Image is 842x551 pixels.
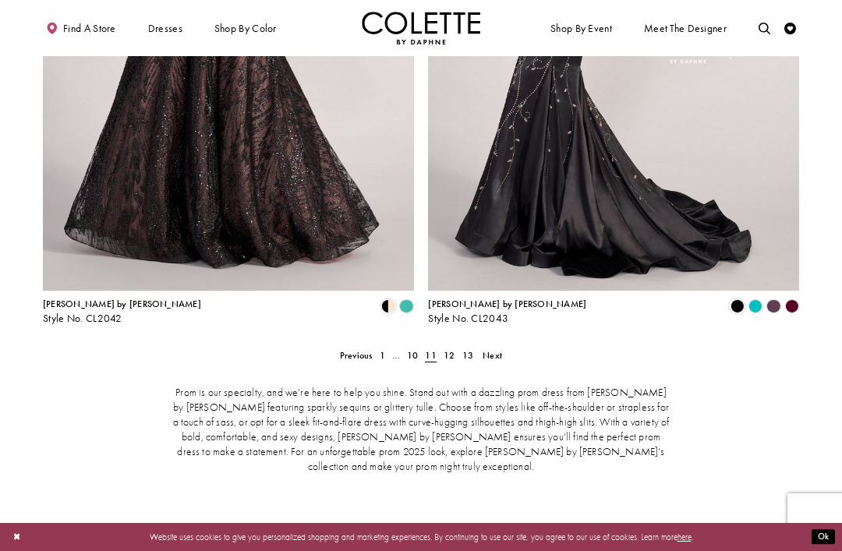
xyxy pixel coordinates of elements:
[458,347,477,364] a: 13
[755,12,773,44] a: Toggle search
[381,299,395,313] i: Black/Nude
[389,347,404,364] a: ...
[340,349,373,362] span: Previous
[677,532,692,542] a: here
[428,299,586,324] div: Colette by Daphne Style No. CL2043
[425,349,436,362] span: 11
[428,312,508,325] span: Style No. CL2043
[170,386,672,475] p: Prom is our specialty, and we’re here to help you shine. Stand out with a dazzling prom dress fro...
[63,23,116,34] span: Find a store
[547,12,614,44] span: Shop By Event
[785,299,799,313] i: Burgundy
[407,349,418,362] span: 10
[7,527,27,548] button: Close Dialog
[440,347,458,364] a: 12
[403,347,422,364] a: 10
[85,529,757,545] p: Website uses cookies to give you personalized shopping and marketing experiences. By continuing t...
[444,349,455,362] span: 12
[211,12,279,44] span: Shop by color
[376,347,388,364] a: 1
[392,349,400,362] span: ...
[641,12,730,44] a: Meet the designer
[380,349,385,362] span: 1
[336,347,376,364] a: Prev Page
[43,299,201,324] div: Colette by Daphne Style No. CL2042
[362,12,480,44] img: Colette by Daphne
[362,12,480,44] a: Visit Home Page
[462,349,473,362] span: 13
[148,23,182,34] span: Dresses
[479,347,506,364] a: Next Page
[43,298,201,310] span: [PERSON_NAME] by [PERSON_NAME]
[145,12,186,44] span: Dresses
[43,12,119,44] a: Find a store
[483,349,502,362] span: Next
[644,23,727,34] span: Meet the designer
[399,299,413,313] i: Turquoise
[730,299,744,313] i: Black
[748,299,762,313] i: Jade
[43,312,122,325] span: Style No. CL2042
[812,530,835,545] button: Submit Dialog
[422,347,440,364] span: Current page
[428,298,586,310] span: [PERSON_NAME] by [PERSON_NAME]
[214,23,277,34] span: Shop by color
[550,23,612,34] span: Shop By Event
[766,299,780,313] i: Plum
[781,12,799,44] a: Check Wishlist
